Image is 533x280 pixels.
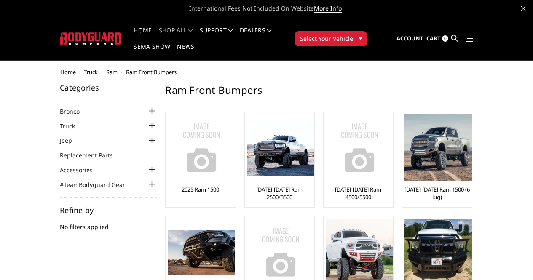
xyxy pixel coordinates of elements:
[442,35,448,42] span: 0
[426,35,441,42] span: Cart
[60,151,123,160] a: Replacement Parts
[159,27,193,44] a: shop all
[200,27,233,44] a: Support
[134,44,170,60] a: SEMA Show
[396,35,423,42] span: Account
[106,68,118,76] a: Ram
[182,186,219,193] a: 2025 Ram 1500
[168,114,233,181] a: No Image
[60,122,86,131] a: Truck
[177,44,194,60] a: News
[396,27,423,50] a: Account
[60,206,157,240] div: No filters applied
[126,68,177,76] span: Ram Front Bumpers
[165,84,473,103] h1: Ram Front Bumpers
[84,68,98,76] a: Truck
[134,27,152,44] a: Home
[426,27,448,50] a: Cart 0
[404,186,470,201] a: [DATE]-[DATE] Ram 1500 (6 lug)
[326,186,391,201] a: [DATE]-[DATE] Ram 4500/5500
[359,34,362,43] span: ▾
[60,68,76,76] a: Home
[60,84,157,91] h5: Categories
[295,31,367,46] button: Select Your Vehicle
[247,186,312,201] a: [DATE]-[DATE] Ram 2500/3500
[60,206,157,214] h5: Refine by
[60,107,90,116] a: Bronco
[60,136,83,145] a: Jeep
[168,114,235,181] img: No Image
[326,114,391,181] a: No Image
[60,165,103,174] a: Accessories
[60,180,136,189] a: #TeamBodyguard Gear
[300,34,353,43] span: Select Your Vehicle
[60,32,122,45] img: BODYGUARD BUMPERS
[314,4,342,13] a: More Info
[240,27,272,44] a: Dealers
[326,114,393,181] img: No Image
